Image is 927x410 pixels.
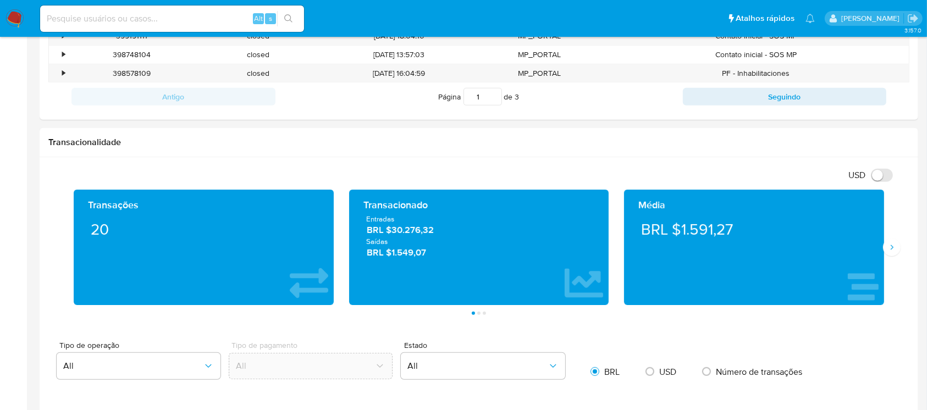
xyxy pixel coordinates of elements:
p: adriano.brito@mercadolivre.com [841,13,903,24]
h1: Transacionalidade [48,137,909,148]
input: Pesquise usuários ou casos... [40,12,304,26]
button: search-icon [277,11,300,26]
div: closed [195,46,322,64]
button: Seguindo [683,88,887,106]
span: Atalhos rápidos [736,13,794,24]
a: Notificações [805,14,815,23]
span: 3 [515,91,520,102]
div: [DATE] 16:04:59 [322,64,476,82]
div: 398748104 [68,46,195,64]
span: 3.157.0 [904,26,922,35]
div: • [62,31,65,41]
button: Antigo [71,88,275,106]
div: [DATE] 13:57:03 [322,46,476,64]
div: MP_PORTAL [476,46,603,64]
div: MP_PORTAL [476,64,603,82]
div: Contato inicial - SOS MP [603,46,909,64]
div: 398578109 [68,64,195,82]
span: Alt [254,13,263,24]
div: • [62,49,65,60]
div: closed [195,64,322,82]
span: s [269,13,272,24]
div: PF - Inhabilitaciones [603,64,909,82]
a: Sair [907,13,919,24]
span: Página de [439,88,520,106]
div: • [62,68,65,79]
